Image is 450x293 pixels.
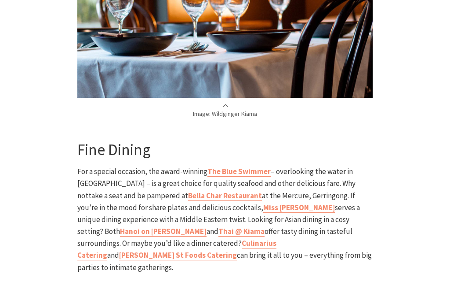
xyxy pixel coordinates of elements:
[188,191,262,201] a: Bella Char Restaurant
[77,167,207,177] span: For a special occasion, the award-winning
[120,227,207,237] b: Hanoi on [PERSON_NAME]
[263,203,335,213] a: Miss [PERSON_NAME]
[218,227,265,237] a: Thai @ Kiama
[207,167,271,177] b: The Blue Swimmer
[77,167,356,200] span: – overlooking the water in [GEOGRAPHIC_DATA] – is a great choice for quality seafood and other de...
[77,103,373,119] p: Image: Wildginger Kiama
[107,251,119,260] span: and
[77,141,373,159] h3: Fine Dining
[218,227,265,237] b: Thai @ Kiama
[263,203,335,213] strong: Miss [PERSON_NAME]
[120,227,207,237] a: Hanoi on [PERSON_NAME]
[77,251,372,272] span: can bring it all to you – everything from big parties to intimate gatherings.
[119,251,237,261] a: [PERSON_NAME] St Foods Catering
[207,227,218,237] span: and
[207,167,271,177] a: The Blue Swimmer
[88,191,188,201] span: take a seat and be pampered at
